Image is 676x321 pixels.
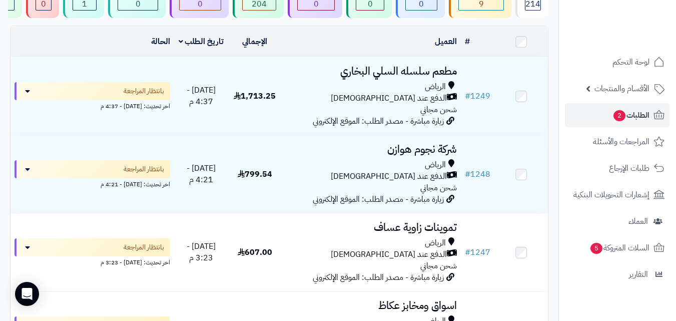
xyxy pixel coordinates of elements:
span: بانتظار المراجعة [124,242,164,252]
span: زيارة مباشرة - مصدر الطلب: الموقع الإلكتروني [313,193,444,205]
img: logo-2.png [608,21,666,42]
a: تاريخ الطلب [179,36,224,48]
h3: شركة نجوم هوازن [286,144,457,155]
a: #1247 [465,246,490,258]
span: الرياض [425,81,446,93]
span: الأقسام والمنتجات [594,82,649,96]
span: 2 [613,110,625,122]
a: العملاء [565,209,670,233]
span: شحن مجاني [420,182,457,194]
span: # [465,246,470,258]
span: شحن مجاني [420,104,457,116]
span: 607.00 [238,246,272,258]
a: إشعارات التحويلات البنكية [565,183,670,207]
span: الدفع عند [DEMOGRAPHIC_DATA] [331,93,447,104]
a: الطلبات2 [565,103,670,127]
span: العملاء [628,214,648,228]
span: 1,713.25 [234,90,276,102]
span: زيارة مباشرة - مصدر الطلب: الموقع الإلكتروني [313,271,444,283]
span: # [465,168,470,180]
span: [DATE] - 3:23 م [187,240,216,264]
span: # [465,90,470,102]
span: 799.54 [238,168,272,180]
span: طلبات الإرجاع [609,161,649,175]
span: الرياض [425,237,446,249]
a: #1249 [465,90,490,102]
h3: مطعم سلسله السلي البخاري [286,66,457,77]
div: Open Intercom Messenger [15,282,39,306]
a: العميل [435,36,457,48]
a: الإجمالي [242,36,267,48]
h3: تموينات زاوية عساف [286,222,457,233]
span: بانتظار المراجعة [124,164,164,174]
a: الحالة [151,36,170,48]
div: اخر تحديث: [DATE] - 4:21 م [15,178,170,189]
span: شحن مجاني [420,260,457,272]
span: الطلبات [612,108,649,122]
span: الدفع عند [DEMOGRAPHIC_DATA] [331,249,447,260]
span: 5 [590,243,602,254]
span: بانتظار المراجعة [124,86,164,96]
a: طلبات الإرجاع [565,156,670,180]
span: [DATE] - 4:21 م [187,162,216,186]
a: السلات المتروكة5 [565,236,670,260]
span: السلات المتروكة [589,241,649,255]
a: # [465,36,470,48]
span: المراجعات والأسئلة [593,135,649,149]
span: الدفع عند [DEMOGRAPHIC_DATA] [331,171,447,182]
a: #1248 [465,168,490,180]
div: اخر تحديث: [DATE] - 4:37 م [15,100,170,111]
h3: اسواق ومخابز عكاظ [286,300,457,311]
div: اخر تحديث: [DATE] - 3:23 م [15,256,170,267]
span: إشعارات التحويلات البنكية [573,188,649,202]
span: زيارة مباشرة - مصدر الطلب: الموقع الإلكتروني [313,115,444,127]
a: المراجعات والأسئلة [565,130,670,154]
a: لوحة التحكم [565,50,670,74]
span: [DATE] - 4:37 م [187,84,216,108]
a: التقارير [565,262,670,286]
span: التقارير [629,267,648,281]
span: الرياض [425,159,446,171]
span: لوحة التحكم [612,55,649,69]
